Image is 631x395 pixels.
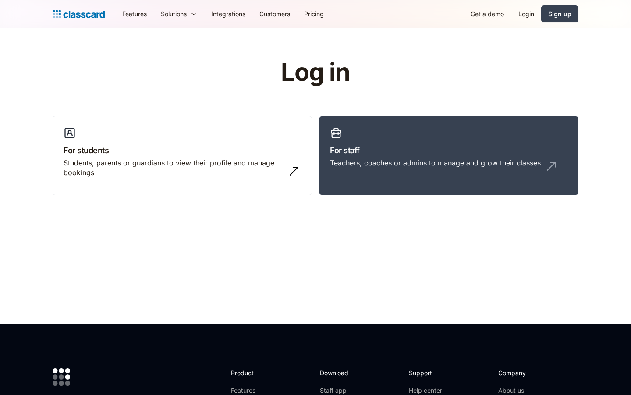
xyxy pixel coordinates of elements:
[231,386,278,395] a: Features
[204,4,252,24] a: Integrations
[231,368,278,377] h2: Product
[320,386,356,395] a: Staff app
[541,5,578,22] a: Sign up
[53,8,105,20] a: Logo
[511,4,541,24] a: Login
[498,386,557,395] a: About us
[154,4,204,24] div: Solutions
[330,144,567,156] h3: For staff
[330,158,541,168] div: Teachers, coaches or admins to manage and grow their classes
[53,116,312,196] a: For studentsStudents, parents or guardians to view their profile and manage bookings
[409,368,444,377] h2: Support
[498,368,557,377] h2: Company
[64,144,301,156] h3: For students
[297,4,331,24] a: Pricing
[320,368,356,377] h2: Download
[161,9,187,18] div: Solutions
[548,9,571,18] div: Sign up
[409,386,444,395] a: Help center
[252,4,297,24] a: Customers
[64,158,284,178] div: Students, parents or guardians to view their profile and manage bookings
[319,116,578,196] a: For staffTeachers, coaches or admins to manage and grow their classes
[115,4,154,24] a: Features
[464,4,511,24] a: Get a demo
[177,59,455,86] h1: Log in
